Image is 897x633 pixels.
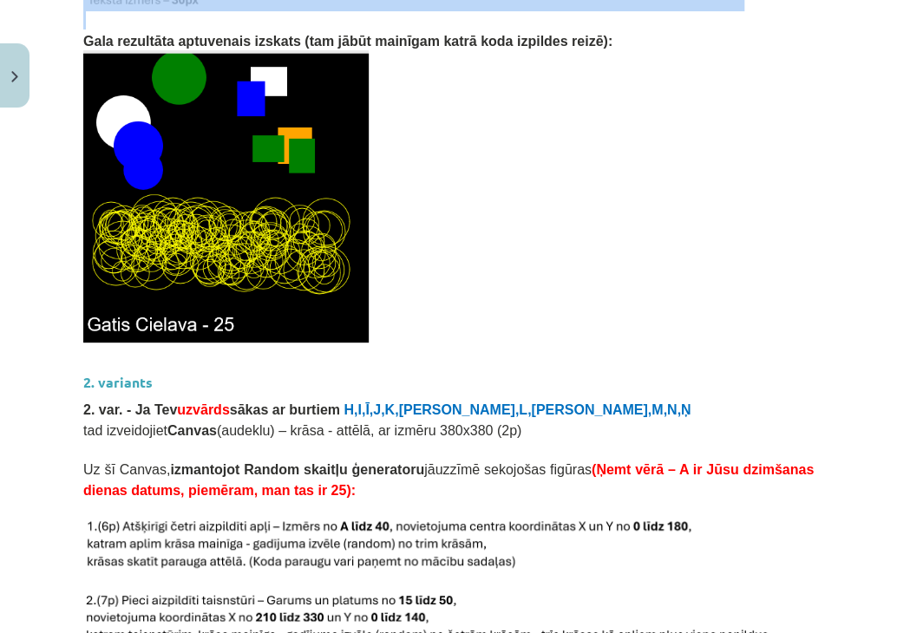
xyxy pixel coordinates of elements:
b: Canvas [167,423,217,438]
img: Attēls, kurā ir ekrānuzņēmums, grafika, grafiskais dizains, krāsainība Apraksts ģenerēts automātiski [83,50,369,343]
strong: 2. variants [83,373,153,391]
span: tad izveidojiet (audeklu) – krāsa - attēlā, ar izmēru 380x380 (2p) [83,423,521,438]
span: Gala rezultāta aptuvenais izskats (tam jābūt mainīgam katrā koda izpildes reizē): [83,34,612,49]
span: uzvārds [177,402,229,417]
img: icon-close-lesson-0947bae3869378f0d4975bcd49f059093ad1ed9edebbc8119c70593378902aed.svg [11,71,18,82]
span: 2. var. - Ja Tev sākas ar burtiem [83,402,340,417]
span: Uz šī Canvas, jāuzzīmē sekojošas figūras [83,462,814,498]
span: H,I,Ī,J,K,[PERSON_NAME],L,[PERSON_NAME],M,N,Ņ [344,402,691,417]
b: izmantojot Random skaitļu ģeneratoru [170,462,424,477]
span: (Ņemt vērā – A ir Jūsu dzimšanas dienas datums, piemēram, man tas ir 25): [83,462,814,498]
